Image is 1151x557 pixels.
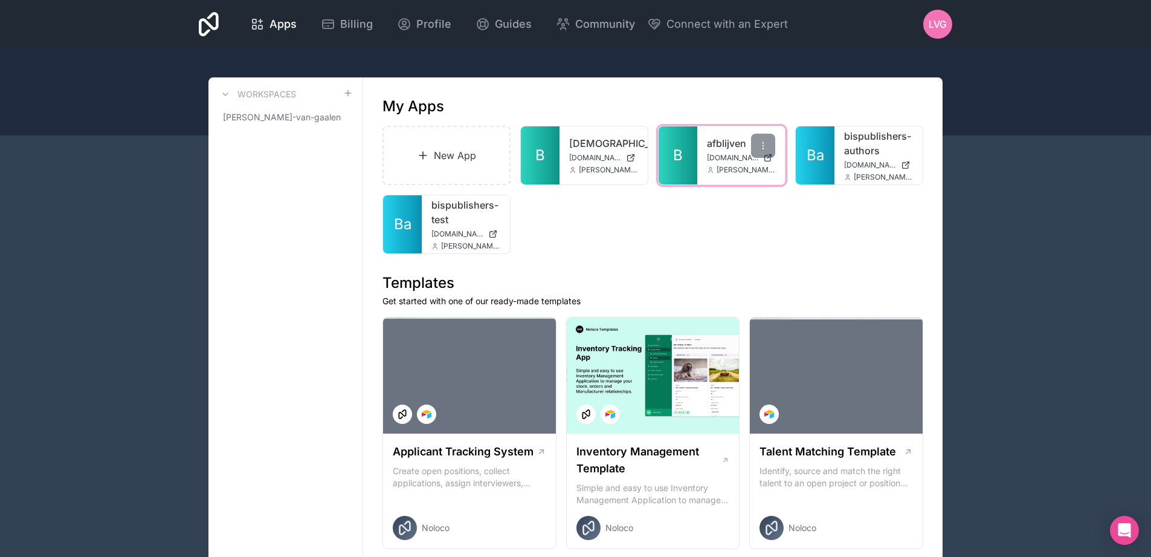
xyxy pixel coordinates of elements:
[569,136,638,151] a: [DEMOGRAPHIC_DATA]
[416,16,451,33] span: Profile
[707,153,776,163] a: [DOMAIN_NAME]
[673,146,683,165] span: B
[605,409,615,419] img: Airtable Logo
[575,16,635,33] span: Community
[382,273,923,293] h1: Templates
[218,87,296,102] a: Workspaces
[422,409,431,419] img: Airtable Logo
[659,126,697,184] a: B
[844,160,913,170] a: [DOMAIN_NAME]
[707,153,759,163] span: [DOMAIN_NAME]
[796,126,834,184] a: Ba
[431,198,500,227] a: bispublishers-test
[223,111,341,123] span: [PERSON_NAME]-van-gaalen
[382,126,511,185] a: New App
[759,465,913,489] p: Identify, source and match the right talent to an open project or position with our Talent Matchi...
[218,106,353,128] a: [PERSON_NAME]-van-gaalen
[764,409,774,419] img: Airtable Logo
[1110,516,1139,545] div: Open Intercom Messenger
[569,153,621,163] span: [DOMAIN_NAME]
[383,195,422,253] a: Ba
[535,146,545,165] span: B
[382,295,923,307] p: Get started with one of our ready-made templates
[495,16,532,33] span: Guides
[387,11,461,37] a: Profile
[431,229,483,239] span: [DOMAIN_NAME]
[717,165,776,175] span: [PERSON_NAME][EMAIL_ADDRESS][DOMAIN_NAME]
[521,126,559,184] a: B
[340,16,373,33] span: Billing
[576,443,721,477] h1: Inventory Management Template
[569,153,638,163] a: [DOMAIN_NAME]
[788,522,816,534] span: Noloco
[844,129,913,158] a: bispublishers-authors
[393,443,534,460] h1: Applicant Tracking System
[759,443,896,460] h1: Talent Matching Template
[576,482,730,506] p: Simple and easy to use Inventory Management Application to manage your stock, orders and Manufact...
[546,11,645,37] a: Community
[240,11,306,37] a: Apps
[579,165,638,175] span: [PERSON_NAME][EMAIL_ADDRESS][DOMAIN_NAME]
[807,146,824,165] span: Ba
[844,160,896,170] span: [DOMAIN_NAME]
[605,522,633,534] span: Noloco
[382,97,444,116] h1: My Apps
[431,229,500,239] a: [DOMAIN_NAME]
[311,11,382,37] a: Billing
[707,136,776,151] a: afblijven
[466,11,541,37] a: Guides
[647,16,788,33] button: Connect with an Expert
[441,241,500,251] span: [PERSON_NAME][EMAIL_ADDRESS][DOMAIN_NAME]
[666,16,788,33] span: Connect with an Expert
[237,88,296,100] h3: Workspaces
[929,17,947,31] span: LvG
[854,172,913,182] span: [PERSON_NAME][EMAIL_ADDRESS][DOMAIN_NAME]
[269,16,297,33] span: Apps
[393,465,546,489] p: Create open positions, collect applications, assign interviewers, centralise candidate feedback a...
[422,522,450,534] span: Noloco
[394,215,411,234] span: Ba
